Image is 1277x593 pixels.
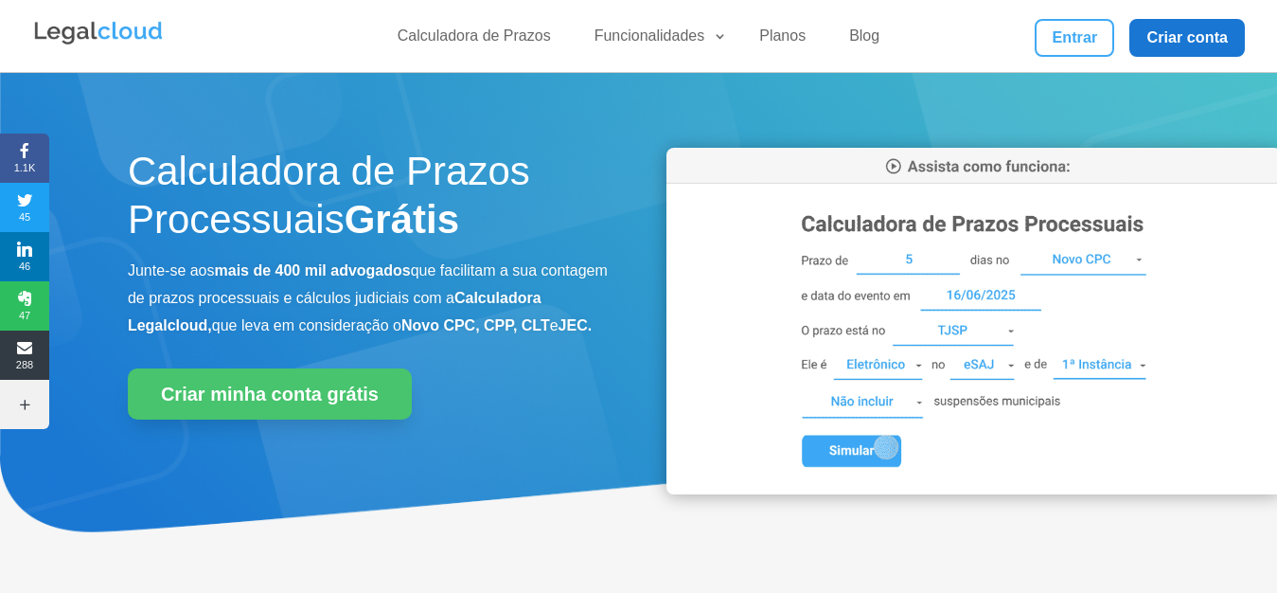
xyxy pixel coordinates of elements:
[32,34,165,50] a: Logo da Legalcloud
[1035,19,1114,57] a: Entrar
[583,27,728,54] a: Funcionalidades
[215,262,411,279] b: mais de 400 mil advogados
[1129,19,1245,57] a: Criar conta
[748,27,817,54] a: Planos
[838,27,891,54] a: Blog
[401,317,550,333] b: Novo CPC, CPP, CLT
[559,317,593,333] b: JEC.
[128,258,611,339] p: Junte-se aos que facilitam a sua contagem de prazos processuais e cálculos judiciais com a que le...
[386,27,562,54] a: Calculadora de Prazos
[345,197,459,242] strong: Grátis
[32,19,165,47] img: Legalcloud Logo
[128,148,611,253] h1: Calculadora de Prazos Processuais
[128,368,412,420] a: Criar minha conta grátis
[128,290,541,333] b: Calculadora Legalcloud,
